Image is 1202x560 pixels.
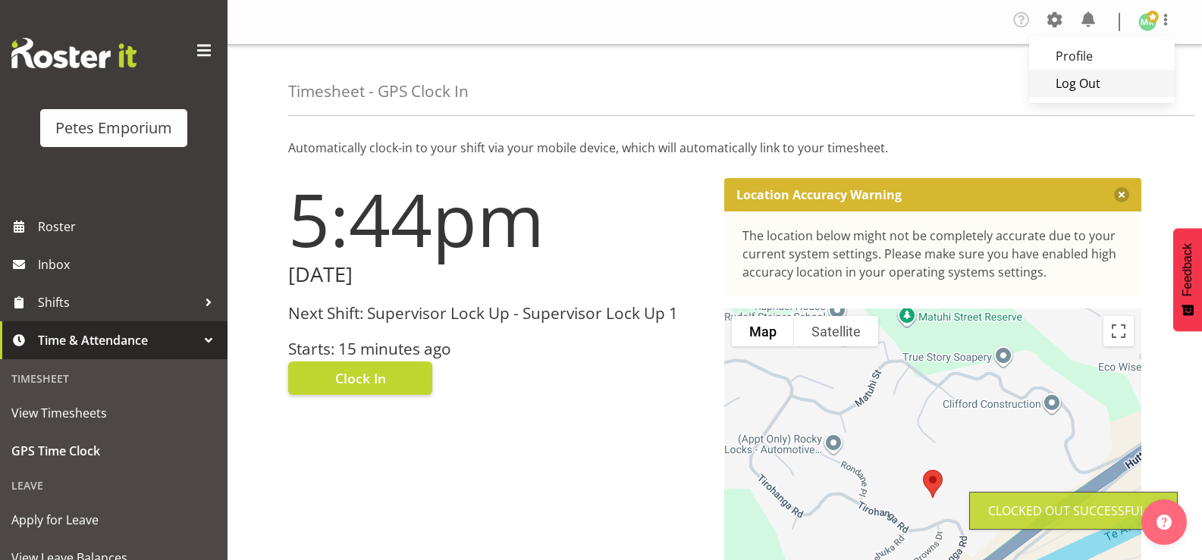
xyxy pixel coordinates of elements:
[288,340,706,358] h3: Starts: 15 minutes ago
[1029,42,1175,70] a: Profile
[742,227,1124,281] div: The location below might not be completely accurate due to your current system settings. Please m...
[288,305,706,322] h3: Next Shift: Supervisor Lock Up - Supervisor Lock Up 1
[288,263,706,286] h2: [DATE]
[38,329,197,352] span: Time & Attendance
[1029,70,1175,97] a: Log Out
[1156,515,1172,530] img: help-xxl-2.png
[4,432,224,470] a: GPS Time Clock
[38,253,220,276] span: Inbox
[38,291,197,314] span: Shifts
[1103,316,1134,346] button: Toggle fullscreen view
[288,83,469,100] h4: Timesheet - GPS Clock In
[288,361,432,395] button: Clock In
[1173,228,1202,331] button: Feedback - Show survey
[4,501,224,539] a: Apply for Leave
[1114,187,1129,202] button: Close message
[4,470,224,501] div: Leave
[11,402,216,424] span: View Timesheets
[794,316,878,346] button: Show satellite imagery
[55,117,172,139] div: Petes Emporium
[736,187,902,202] p: Location Accuracy Warning
[988,502,1159,520] div: Clocked out Successfully
[4,394,224,432] a: View Timesheets
[11,38,137,68] img: Rosterit website logo
[288,178,706,260] h1: 5:44pm
[11,508,216,531] span: Apply for Leave
[38,215,220,238] span: Roster
[11,440,216,462] span: GPS Time Clock
[335,368,386,388] span: Clock In
[1181,243,1194,296] span: Feedback
[1138,13,1156,31] img: melanie-richardson713.jpg
[732,316,794,346] button: Show street map
[288,139,1141,157] p: Automatically clock-in to your shift via your mobile device, which will automatically link to you...
[4,363,224,394] div: Timesheet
